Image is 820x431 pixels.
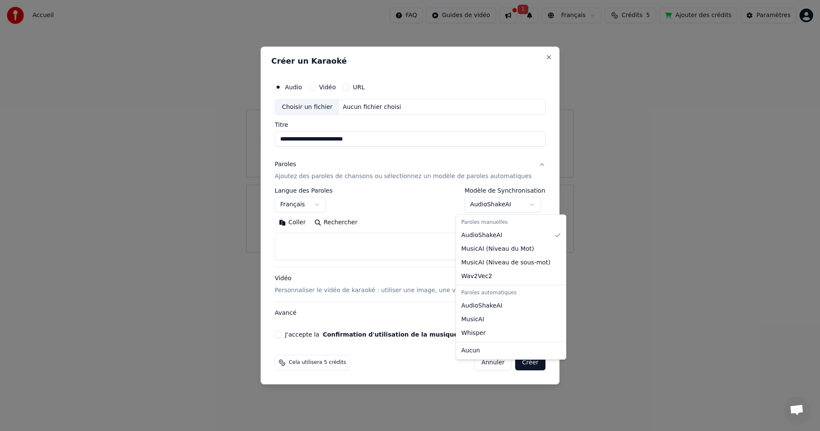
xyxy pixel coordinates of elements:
span: AudioShakeAI [461,231,502,240]
span: MusicAI [461,315,484,324]
div: Paroles automatiques [458,287,564,299]
span: Wav2Vec2 [461,272,492,281]
span: Aucun [461,346,480,355]
div: Paroles manuelles [458,217,564,229]
span: MusicAI ( Niveau de sous-mot ) [461,258,551,267]
span: MusicAI ( Niveau du Mot ) [461,245,534,253]
span: AudioShakeAI [461,302,502,310]
span: Whisper [461,329,486,337]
